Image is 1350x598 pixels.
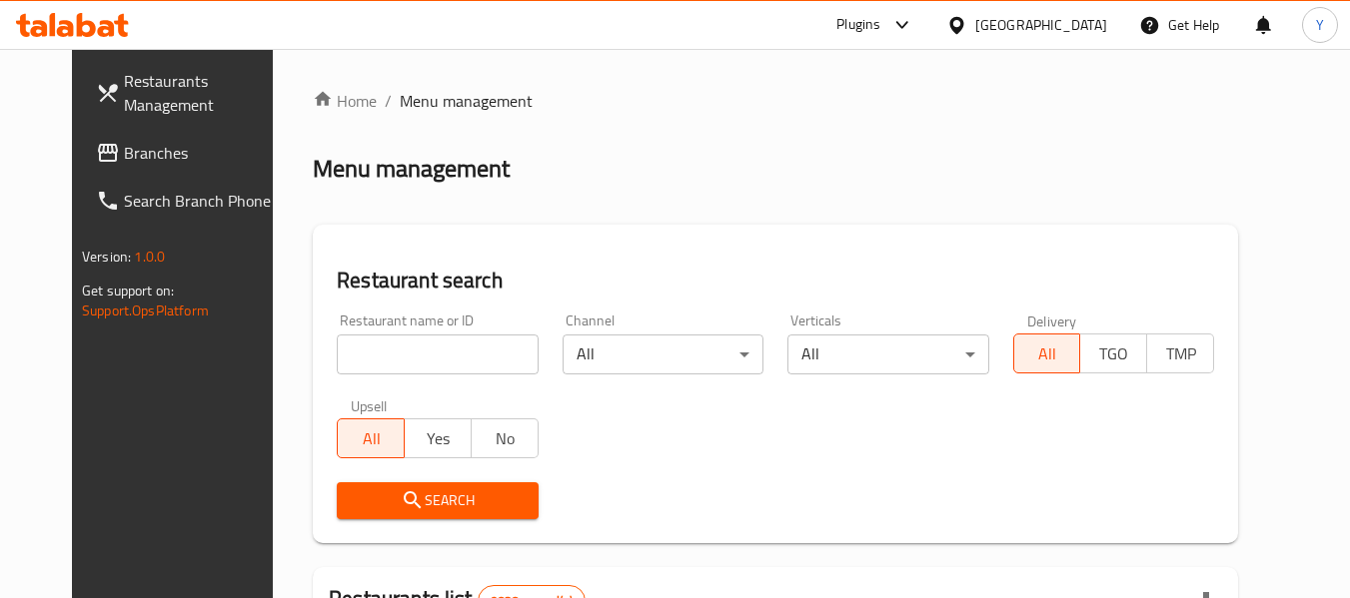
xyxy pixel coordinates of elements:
button: All [1013,333,1081,373]
div: All [563,334,763,374]
span: Menu management [400,89,533,113]
a: Restaurants Management [80,57,298,129]
div: All [787,334,988,374]
h2: Restaurant search [337,266,1214,296]
span: Version: [82,244,131,270]
a: Search Branch Phone [80,177,298,225]
div: Plugins [836,13,880,37]
button: Yes [404,418,472,458]
span: Y [1316,14,1324,36]
h2: Menu management [313,153,510,185]
span: Branches [124,141,282,165]
input: Search for restaurant name or ID.. [337,334,538,374]
span: Search Branch Phone [124,189,282,213]
span: Restaurants Management [124,69,282,117]
button: No [471,418,539,458]
li: / [385,89,392,113]
a: Support.OpsPlatform [82,298,209,323]
label: Upsell [351,398,388,412]
span: TGO [1088,339,1139,368]
span: Yes [413,424,464,453]
span: TMP [1155,339,1206,368]
span: 1.0.0 [134,244,165,270]
span: Search [353,488,522,513]
a: Branches [80,129,298,177]
button: TGO [1079,333,1147,373]
nav: breadcrumb [313,89,1238,113]
span: Get support on: [82,278,174,303]
span: All [1022,339,1073,368]
div: [GEOGRAPHIC_DATA] [975,14,1107,36]
button: Search [337,482,538,519]
span: All [346,424,397,453]
a: Home [313,89,377,113]
button: TMP [1146,333,1214,373]
label: Delivery [1027,313,1077,327]
span: No [480,424,531,453]
button: All [337,418,405,458]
